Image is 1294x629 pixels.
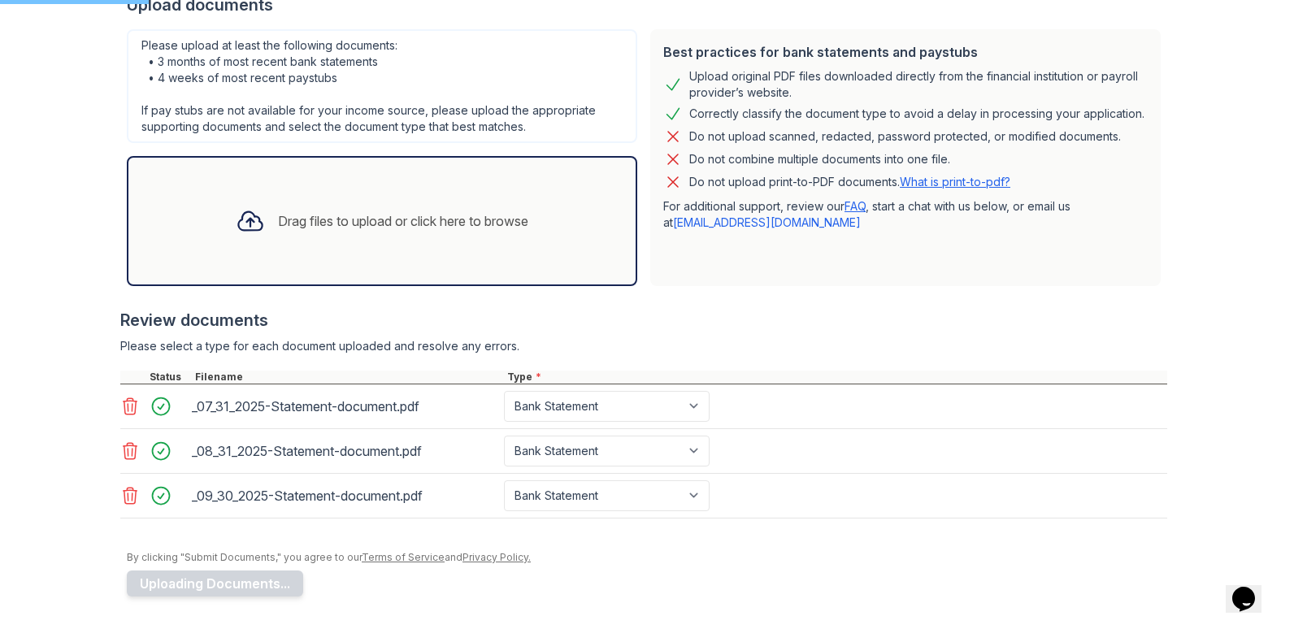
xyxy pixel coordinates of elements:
div: Review documents [120,309,1167,332]
button: Uploading Documents... [127,570,303,596]
p: Do not upload print-to-PDF documents. [689,174,1010,190]
div: Please upload at least the following documents: • 3 months of most recent bank statements • 4 wee... [127,29,637,143]
div: Filename [192,371,504,384]
div: Best practices for bank statements and paystubs [663,42,1148,62]
div: Please select a type for each document uploaded and resolve any errors. [120,338,1167,354]
a: [EMAIL_ADDRESS][DOMAIN_NAME] [673,215,861,229]
a: Privacy Policy. [462,551,531,563]
div: Do not combine multiple documents into one file. [689,150,950,169]
div: _08_31_2025-Statement-document.pdf [192,438,497,464]
div: Drag files to upload or click here to browse [278,211,528,231]
div: By clicking "Submit Documents," you agree to our and [127,551,1167,564]
div: Upload original PDF files downloaded directly from the financial institution or payroll provider’... [689,68,1148,101]
p: For additional support, review our , start a chat with us below, or email us at [663,198,1148,231]
div: Do not upload scanned, redacted, password protected, or modified documents. [689,127,1121,146]
div: Type [504,371,1167,384]
a: Terms of Service [362,551,445,563]
a: What is print-to-pdf? [900,175,1010,189]
div: _07_31_2025-Statement-document.pdf [192,393,497,419]
iframe: chat widget [1226,564,1278,613]
a: FAQ [845,199,866,213]
div: Correctly classify the document type to avoid a delay in processing your application. [689,104,1144,124]
div: _09_30_2025-Statement-document.pdf [192,483,497,509]
div: Status [146,371,192,384]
